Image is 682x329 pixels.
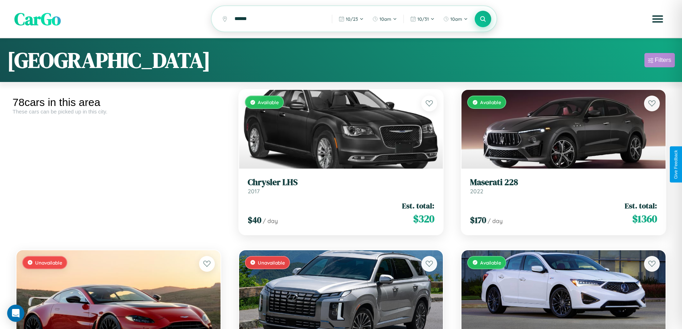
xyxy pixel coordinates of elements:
[625,200,657,211] span: Est. total:
[379,16,391,22] span: 10am
[258,260,285,266] span: Unavailable
[450,16,462,22] span: 10am
[417,16,429,22] span: 10 / 31
[35,260,62,266] span: Unavailable
[248,177,435,188] h3: Chrysler LHS
[407,13,438,25] button: 10/31
[632,212,657,226] span: $ 1360
[13,108,224,115] div: These cars can be picked up in this city.
[335,13,367,25] button: 10/23
[480,99,501,105] span: Available
[263,217,278,224] span: / day
[346,16,358,22] span: 10 / 23
[402,200,434,211] span: Est. total:
[470,177,657,195] a: Maserati 2282022
[248,188,260,195] span: 2017
[248,214,261,226] span: $ 40
[673,150,678,179] div: Give Feedback
[648,9,668,29] button: Open menu
[413,212,434,226] span: $ 320
[14,7,61,31] span: CarGo
[7,305,24,322] div: Open Intercom Messenger
[258,99,279,105] span: Available
[655,57,671,64] div: Filters
[470,214,486,226] span: $ 170
[470,177,657,188] h3: Maserati 228
[480,260,501,266] span: Available
[644,53,675,67] button: Filters
[440,13,471,25] button: 10am
[248,177,435,195] a: Chrysler LHS2017
[470,188,483,195] span: 2022
[488,217,503,224] span: / day
[13,96,224,108] div: 78 cars in this area
[7,45,211,75] h1: [GEOGRAPHIC_DATA]
[369,13,401,25] button: 10am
